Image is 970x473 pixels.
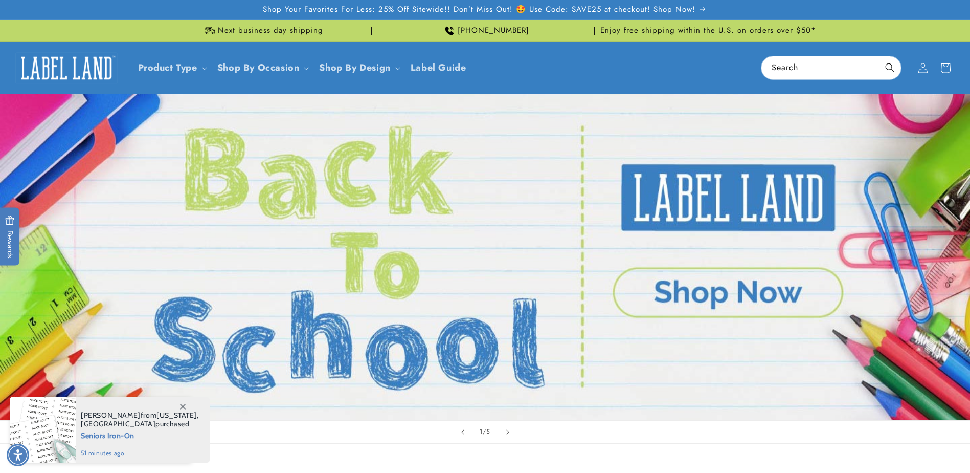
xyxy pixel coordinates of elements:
iframe: Gorgias live chat messenger [868,429,960,463]
span: [PERSON_NAME] [81,411,141,420]
a: Product Type [138,61,197,74]
span: / [483,426,486,437]
button: Previous slide [452,421,474,443]
summary: Shop By Occasion [211,56,313,80]
a: Shop By Design [319,61,390,74]
span: 5 [486,426,490,437]
span: 1 [480,426,483,437]
span: Enjoy free shipping within the U.S. on orders over $50* [600,26,816,36]
div: Announcement [599,20,818,41]
div: Announcement [153,20,372,41]
span: Label Guide [411,62,466,74]
span: [PHONE_NUMBER] [458,26,529,36]
button: Search [878,56,901,79]
summary: Product Type [132,56,211,80]
a: Label Guide [404,56,472,80]
div: Accessibility Menu [7,444,29,466]
span: Rewards [5,216,15,259]
span: [GEOGRAPHIC_DATA] [81,419,155,428]
span: Next business day shipping [218,26,323,36]
span: [US_STATE] [156,411,197,420]
a: Label Land [12,48,122,88]
button: Next slide [497,421,519,443]
div: Announcement [376,20,595,41]
img: Label Land [15,52,118,84]
span: Shop Your Favorites For Less: 25% Off Sitewide!! Don’t Miss Out! 🤩 Use Code: SAVE25 at checkout! ... [263,5,695,15]
summary: Shop By Design [313,56,404,80]
span: from , purchased [81,411,199,428]
span: Shop By Occasion [217,62,300,74]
